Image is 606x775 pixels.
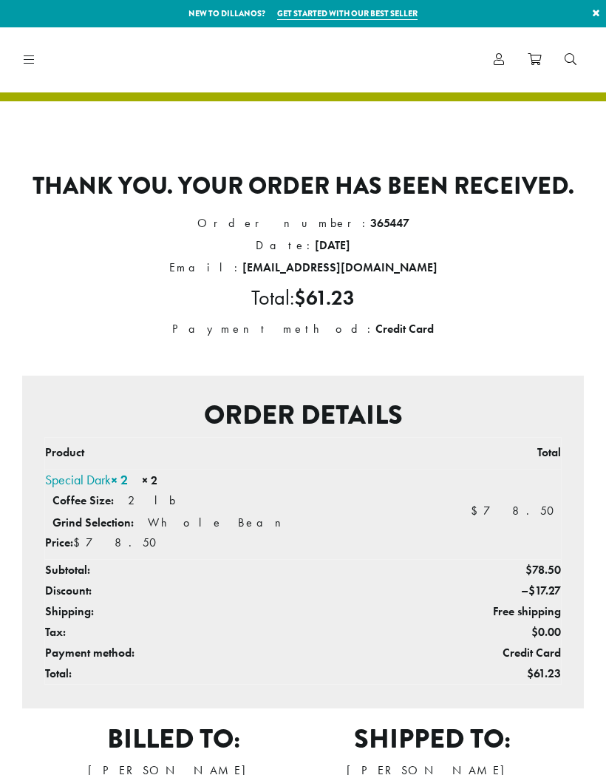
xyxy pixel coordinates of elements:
span: 78.50 [73,535,163,550]
th: Product [45,438,423,470]
li: Total: [22,279,584,318]
strong: [EMAIL_ADDRESS][DOMAIN_NAME] [242,260,438,275]
li: Payment method: [22,318,584,340]
span: 61.23 [527,666,561,681]
h2: Billed to: [44,723,303,755]
strong: Grind Selection: [52,515,134,530]
span: $ [73,535,86,550]
strong: 365447 [370,215,409,231]
li: Order number: [22,212,584,234]
p: Whole Bean [148,515,293,530]
strong: Coffee Size: [52,493,114,508]
span: 78.50 [525,562,561,578]
th: Total: [45,663,423,685]
bdi: 78.50 [471,503,561,518]
span: 17.27 [528,583,561,598]
th: Subtotal: [45,560,423,581]
a: Search [553,47,588,72]
h2: Shipped to: [303,723,562,755]
strong: [DATE] [315,237,350,253]
span: $ [525,562,532,578]
a: Get started with our best seller [277,7,418,20]
td: Free shipping [423,601,561,622]
span: $ [528,583,535,598]
h2: Order details [34,399,572,431]
p: Thank you. Your order has been received. [22,172,584,200]
li: Email: [22,257,584,279]
span: $ [527,666,534,681]
th: Tax: [45,622,423,643]
span: $ [471,503,483,518]
strong: Credit Card [375,321,434,336]
td: Credit Card [423,643,561,663]
th: Total [423,438,561,470]
span: $ [294,285,306,311]
td: – [423,581,561,601]
p: 2 lb [128,493,176,508]
th: Discount: [45,581,423,601]
th: Shipping: [45,601,423,622]
span: $ [531,624,538,640]
bdi: 61.23 [294,285,355,311]
li: Date: [22,234,584,257]
a: Special Dark× 2 [45,471,128,488]
th: Payment method: [45,643,423,663]
span: 0.00 [531,624,561,640]
strong: × 2 [142,473,157,488]
strong: × 2 [111,471,128,488]
strong: Price: [45,535,73,550]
